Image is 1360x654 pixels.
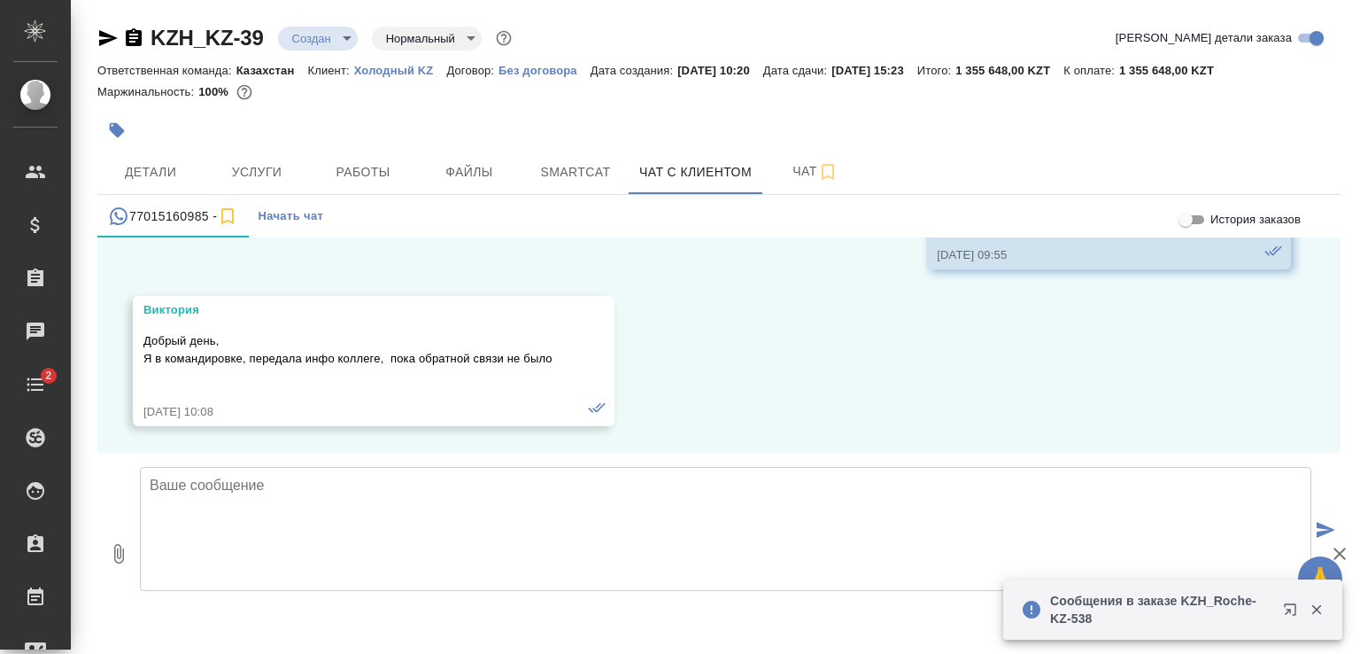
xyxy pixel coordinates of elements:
button: Добавить тэг [97,111,136,150]
a: KZH_KZ-39 [151,26,264,50]
button: Начать чат [249,195,332,237]
p: 100% [198,85,233,98]
span: История заказов [1210,211,1301,229]
p: Добрый день, Я в командировке, передала инфо коллеге, пока обратной связи не было [143,332,552,368]
span: Чат с клиентом [639,161,752,183]
p: 1 355 648,00 KZT [1119,64,1227,77]
p: К оплате: [1063,64,1119,77]
p: 1 355 648,00 KZT [955,64,1063,77]
div: Виктория [143,301,552,319]
span: Детали [108,161,193,183]
svg: Подписаться [217,206,238,227]
div: Создан [278,27,358,51]
p: Сообщения в заказе KZH_Roche-KZ-538 [1050,592,1271,627]
p: Ответственная команда: [97,64,236,77]
p: [DATE] 15:23 [831,64,917,77]
button: Создан [287,31,336,46]
button: Закрыть [1298,602,1334,618]
a: 2 [4,362,66,407]
p: Без договора [498,64,591,77]
span: Файлы [427,161,512,183]
span: Начать чат [258,206,323,227]
p: Итого: [917,64,955,77]
p: [DATE] 10:20 [677,64,763,77]
span: Услуги [214,161,299,183]
p: Маржинальность: [97,85,198,98]
div: simple tabs example [97,195,1341,237]
p: Клиент: [307,64,353,77]
button: Доп статусы указывают на важность/срочность заказа [492,27,515,50]
div: 77015160985 (Виктория) - (undefined) [108,206,238,228]
p: Казахстан [236,64,308,77]
a: Холодный KZ [354,62,447,77]
div: [DATE] 09:55 [937,246,1229,264]
span: 2 [35,367,62,385]
span: 🙏 [1305,560,1335,597]
button: 🙏 [1298,557,1342,601]
div: Создан [372,27,482,51]
p: Холодный KZ [354,64,447,77]
button: Нормальный [381,31,460,46]
span: Работы [321,161,406,183]
button: Открыть в новой вкладке [1272,592,1315,635]
span: Smartcat [533,161,618,183]
p: Дата сдачи: [763,64,831,77]
a: Без договора [498,62,591,77]
p: Договор: [446,64,498,77]
button: Скопировать ссылку [123,27,144,49]
div: [DATE] 10:08 [143,403,552,421]
p: Дата создания: [591,64,677,77]
svg: Подписаться [817,161,838,183]
button: 0.00 KZT; [233,81,256,104]
span: [PERSON_NAME] детали заказа [1116,29,1292,47]
button: Скопировать ссылку для ЯМессенджера [97,27,119,49]
span: Чат [773,160,858,183]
